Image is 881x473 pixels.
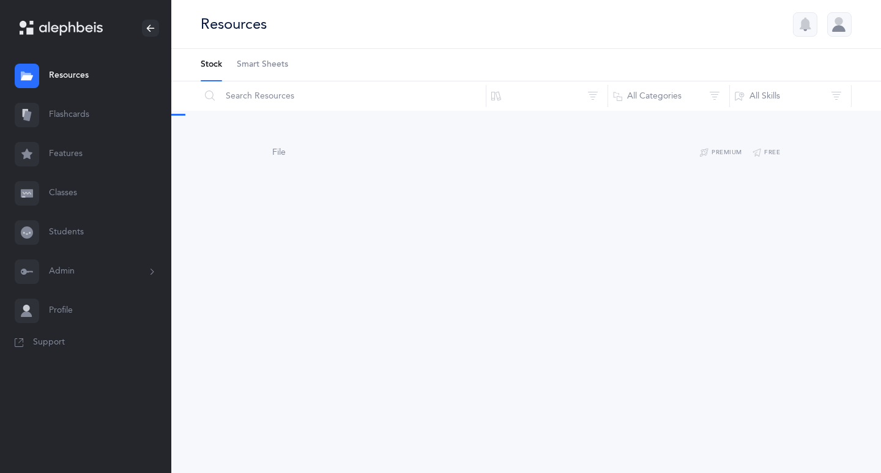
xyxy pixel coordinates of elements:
span: Support [33,337,65,349]
button: All Categories [608,81,730,111]
div: Resources [201,14,267,34]
button: Free [752,146,781,160]
button: Premium [699,146,742,160]
span: File [272,147,286,157]
span: Smart Sheets [237,59,288,71]
button: All Skills [729,81,852,111]
input: Search Resources [200,81,486,111]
